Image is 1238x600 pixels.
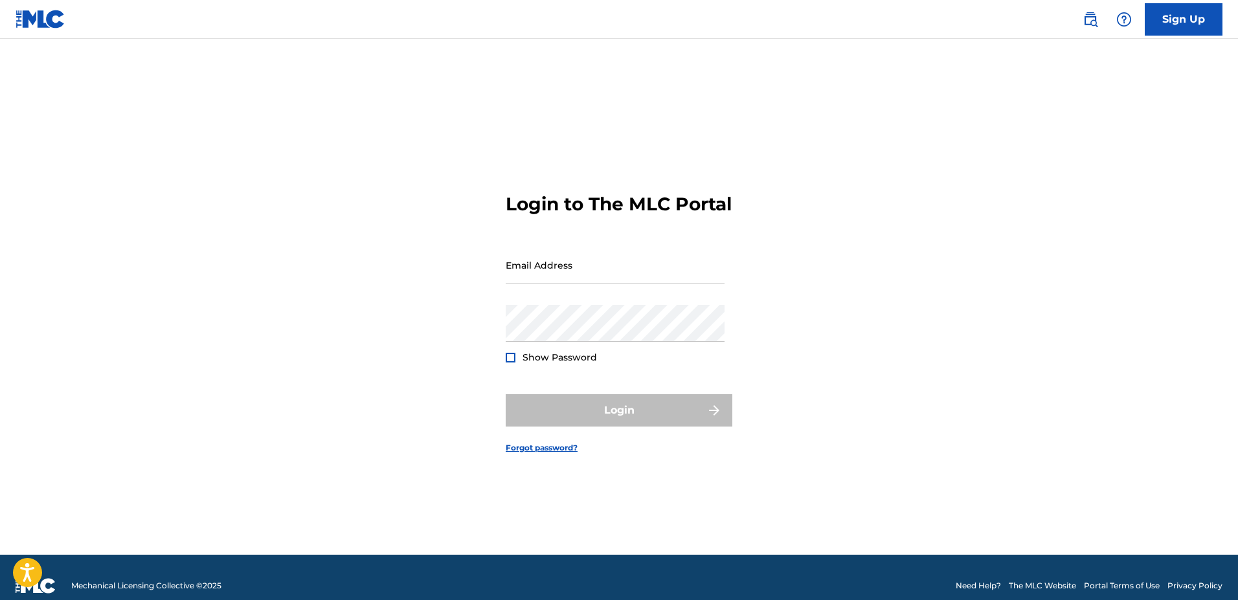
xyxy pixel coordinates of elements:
iframe: Chat Widget [1173,538,1238,600]
h3: Login to The MLC Portal [506,193,732,216]
span: Show Password [523,351,597,363]
div: Help [1111,6,1137,32]
a: Portal Terms of Use [1084,580,1160,592]
a: Public Search [1077,6,1103,32]
img: MLC Logo [16,10,65,28]
a: Privacy Policy [1167,580,1222,592]
img: logo [16,578,56,594]
img: search [1083,12,1098,27]
a: Forgot password? [506,442,578,454]
span: Mechanical Licensing Collective © 2025 [71,580,221,592]
img: help [1116,12,1132,27]
a: The MLC Website [1009,580,1076,592]
a: Sign Up [1145,3,1222,36]
a: Need Help? [956,580,1001,592]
